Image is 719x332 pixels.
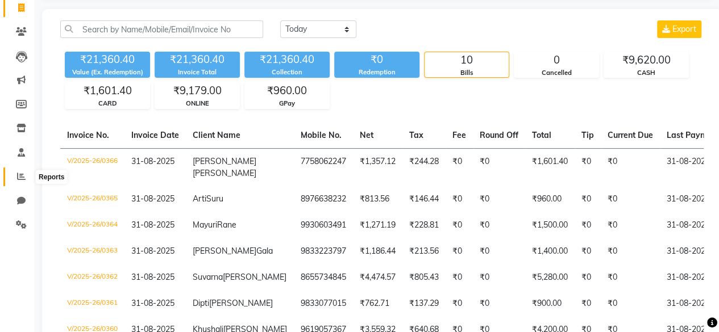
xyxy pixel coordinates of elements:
[131,220,174,230] span: 31-08-2025
[60,291,124,317] td: V/2025-26/0361
[402,186,446,212] td: ₹146.44
[473,212,525,238] td: ₹0
[601,238,660,264] td: ₹0
[131,298,174,308] span: 31-08-2025
[294,238,353,264] td: 9833223797
[193,246,256,256] span: [PERSON_NAME]
[65,99,149,108] div: CARD
[353,186,402,212] td: ₹813.56
[473,291,525,317] td: ₹0
[131,130,179,140] span: Invoice Date
[155,68,240,77] div: Invoice Total
[294,212,353,238] td: 9930603491
[294,264,353,291] td: 8655734845
[525,148,575,186] td: ₹1,601.40
[36,170,67,184] div: Reports
[525,186,575,212] td: ₹960.00
[245,83,329,99] div: ₹960.00
[334,52,419,68] div: ₹0
[294,148,353,186] td: 7758062247
[217,220,236,230] span: Rane
[193,156,256,166] span: [PERSON_NAME]
[657,20,701,38] button: Export
[60,264,124,291] td: V/2025-26/0362
[473,264,525,291] td: ₹0
[446,186,473,212] td: ₹0
[193,272,223,282] span: Suvarna
[402,212,446,238] td: ₹228.81
[575,212,601,238] td: ₹0
[193,298,209,308] span: Dipti
[525,212,575,238] td: ₹1,500.00
[294,186,353,212] td: 8976638232
[473,186,525,212] td: ₹0
[601,212,660,238] td: ₹0
[353,264,402,291] td: ₹4,474.57
[402,238,446,264] td: ₹213.56
[402,264,446,291] td: ₹805.43
[480,130,518,140] span: Round Off
[65,83,149,99] div: ₹1,601.40
[155,99,239,108] div: ONLINE
[601,291,660,317] td: ₹0
[353,148,402,186] td: ₹1,357.12
[601,148,660,186] td: ₹0
[60,186,124,212] td: V/2025-26/0365
[206,194,223,204] span: Suru
[575,264,601,291] td: ₹0
[256,246,273,256] span: Gala
[525,238,575,264] td: ₹1,400.00
[193,220,217,230] span: Mayuri
[575,291,601,317] td: ₹0
[672,24,696,34] span: Export
[67,130,109,140] span: Invoice No.
[353,291,402,317] td: ₹762.71
[155,83,239,99] div: ₹9,179.00
[425,52,509,68] div: 10
[525,264,575,291] td: ₹5,280.00
[223,272,286,282] span: [PERSON_NAME]
[601,186,660,212] td: ₹0
[446,291,473,317] td: ₹0
[446,238,473,264] td: ₹0
[65,52,150,68] div: ₹21,360.40
[425,68,509,78] div: Bills
[608,130,653,140] span: Current Due
[575,186,601,212] td: ₹0
[193,130,240,140] span: Client Name
[514,52,599,68] div: 0
[244,68,330,77] div: Collection
[473,238,525,264] td: ₹0
[575,148,601,186] td: ₹0
[446,264,473,291] td: ₹0
[402,291,446,317] td: ₹137.29
[131,272,174,282] span: 31-08-2025
[514,68,599,78] div: Cancelled
[60,212,124,238] td: V/2025-26/0364
[446,148,473,186] td: ₹0
[409,130,423,140] span: Tax
[402,148,446,186] td: ₹244.28
[301,130,342,140] span: Mobile No.
[334,68,419,77] div: Redemption
[353,238,402,264] td: ₹1,186.44
[209,298,273,308] span: [PERSON_NAME]
[575,238,601,264] td: ₹0
[193,194,206,204] span: Arti
[245,99,329,108] div: GPay
[473,148,525,186] td: ₹0
[131,246,174,256] span: 31-08-2025
[244,52,330,68] div: ₹21,360.40
[604,68,688,78] div: CASH
[60,148,124,186] td: V/2025-26/0366
[452,130,466,140] span: Fee
[155,52,240,68] div: ₹21,360.40
[360,130,373,140] span: Net
[581,130,594,140] span: Tip
[131,194,174,204] span: 31-08-2025
[532,130,551,140] span: Total
[193,168,256,178] span: [PERSON_NAME]
[294,291,353,317] td: 9833077015
[604,52,688,68] div: ₹9,620.00
[601,264,660,291] td: ₹0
